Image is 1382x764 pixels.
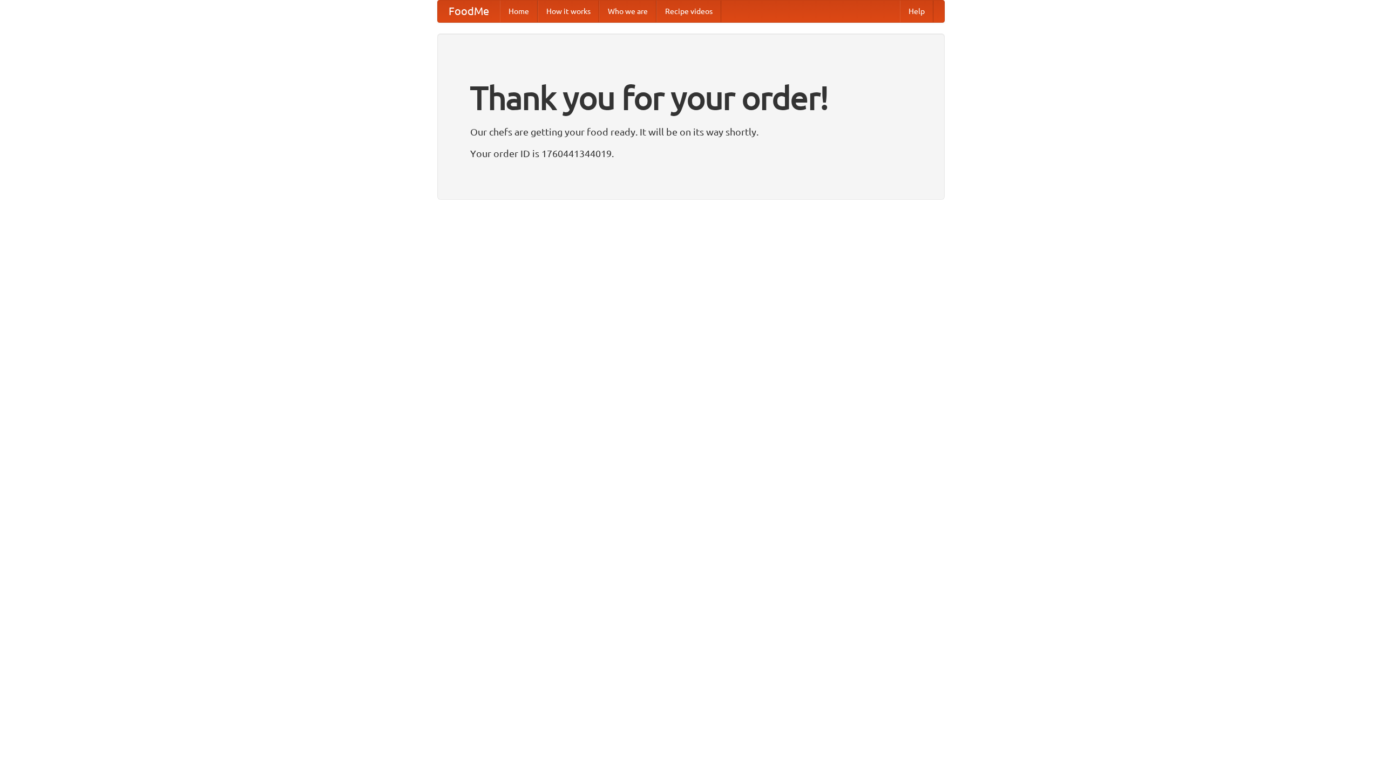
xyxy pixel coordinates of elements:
a: Home [500,1,538,22]
a: FoodMe [438,1,500,22]
a: Help [900,1,933,22]
p: Your order ID is 1760441344019. [470,145,912,161]
h1: Thank you for your order! [470,72,912,124]
a: Recipe videos [656,1,721,22]
p: Our chefs are getting your food ready. It will be on its way shortly. [470,124,912,140]
a: Who we are [599,1,656,22]
a: How it works [538,1,599,22]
